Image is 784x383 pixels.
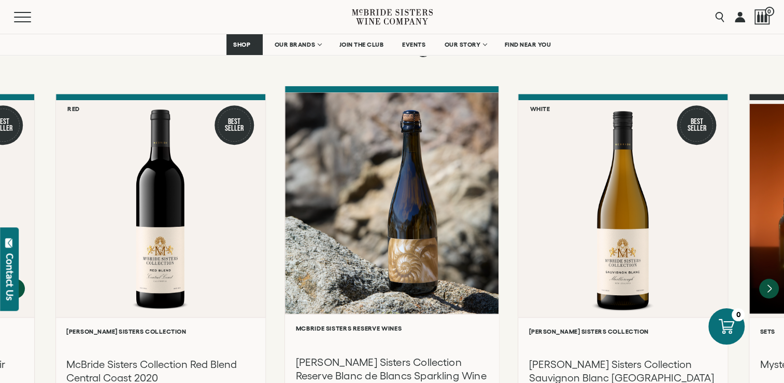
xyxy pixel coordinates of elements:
[759,279,779,298] button: Next
[402,41,425,48] span: EVENTS
[233,41,251,48] span: SHOP
[296,325,488,332] h6: McBride Sisters Reserve Wines
[437,34,493,55] a: OUR STORY
[505,41,551,48] span: FIND NEAR YOU
[339,41,384,48] span: JOIN THE CLUB
[395,34,432,55] a: EVENTS
[530,105,550,112] h6: White
[444,41,480,48] span: OUR STORY
[67,105,80,112] h6: Red
[732,308,745,321] div: 0
[498,34,558,55] a: FIND NEAR YOU
[529,328,718,335] h6: [PERSON_NAME] Sisters Collection
[765,7,774,16] span: 0
[5,253,15,300] div: Contact Us
[268,34,327,55] a: OUR BRANDS
[226,34,263,55] a: SHOP
[275,41,315,48] span: OUR BRANDS
[66,328,255,335] h6: [PERSON_NAME] Sisters Collection
[333,34,391,55] a: JOIN THE CLUB
[14,12,51,22] button: Mobile Menu Trigger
